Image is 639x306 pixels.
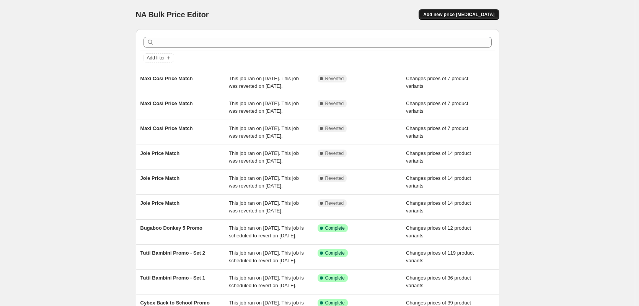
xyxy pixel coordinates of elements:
[140,300,210,306] span: Cybex Back to School Promo
[229,225,304,239] span: This job ran on [DATE]. This job is scheduled to revert on [DATE].
[406,125,468,139] span: Changes prices of 7 product variants
[406,100,468,114] span: Changes prices of 7 product variants
[406,225,471,239] span: Changes prices of 12 product variants
[229,76,299,89] span: This job ran on [DATE]. This job was reverted on [DATE].
[229,175,299,189] span: This job ran on [DATE]. This job was reverted on [DATE].
[406,250,474,263] span: Changes prices of 119 product variants
[406,275,471,288] span: Changes prices of 36 product variants
[325,150,344,156] span: Reverted
[325,275,345,281] span: Complete
[419,9,499,20] button: Add new price [MEDICAL_DATA]
[325,250,345,256] span: Complete
[140,225,203,231] span: Bugaboo Donkey 5 Promo
[406,150,471,164] span: Changes prices of 14 product variants
[325,225,345,231] span: Complete
[325,76,344,82] span: Reverted
[229,250,304,263] span: This job ran on [DATE]. This job is scheduled to revert on [DATE].
[147,55,165,61] span: Add filter
[229,200,299,214] span: This job ran on [DATE]. This job was reverted on [DATE].
[136,10,209,19] span: NA Bulk Price Editor
[325,300,345,306] span: Complete
[406,175,471,189] span: Changes prices of 14 product variants
[325,200,344,206] span: Reverted
[140,200,180,206] span: Joie Price Match
[229,125,299,139] span: This job ran on [DATE]. This job was reverted on [DATE].
[229,100,299,114] span: This job ran on [DATE]. This job was reverted on [DATE].
[140,275,205,281] span: Tutti Bambini Promo - Set 1
[325,100,344,107] span: Reverted
[406,200,471,214] span: Changes prices of 14 product variants
[143,53,174,63] button: Add filter
[229,150,299,164] span: This job ran on [DATE]. This job was reverted on [DATE].
[140,100,193,106] span: Maxi Cosi Price Match
[140,150,180,156] span: Joie Price Match
[140,250,205,256] span: Tutti Bambini Promo - Set 2
[140,175,180,181] span: Joie Price Match
[325,125,344,132] span: Reverted
[406,76,468,89] span: Changes prices of 7 product variants
[140,76,193,81] span: Maxi Cosi Price Match
[140,125,193,131] span: Maxi Cosi Price Match
[229,275,304,288] span: This job ran on [DATE]. This job is scheduled to revert on [DATE].
[423,12,494,18] span: Add new price [MEDICAL_DATA]
[325,175,344,181] span: Reverted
